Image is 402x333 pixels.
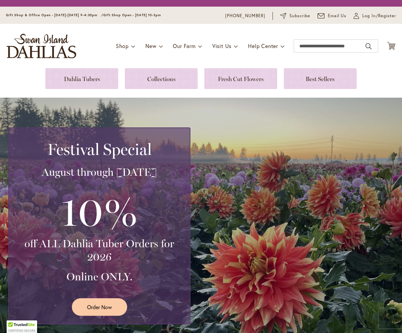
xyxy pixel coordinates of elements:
[72,298,127,316] a: Order Now
[17,270,182,283] h3: Online ONLY.
[289,13,310,19] span: Subscribe
[17,166,182,179] h3: August through [DATE]
[280,13,310,19] a: Subscribe
[173,42,195,49] span: Our Farm
[17,185,182,237] h3: 10%
[17,140,182,159] h2: Festival Special
[7,320,37,333] div: TrustedSite Certified
[145,42,156,49] span: New
[6,13,103,17] span: Gift Shop & Office Open - [DATE]-[DATE] 9-4:30pm /
[7,34,76,58] a: store logo
[225,13,265,19] a: [PHONE_NUMBER]
[328,13,347,19] span: Email Us
[103,13,161,17] span: Gift Shop Open - [DATE] 10-3pm
[248,42,278,49] span: Help Center
[354,13,396,19] a: Log In/Register
[17,237,182,263] h3: off ALL Dahlia Tuber Orders for 2026
[362,13,396,19] span: Log In/Register
[212,42,231,49] span: Visit Us
[87,303,112,311] span: Order Now
[318,13,347,19] a: Email Us
[116,42,129,49] span: Shop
